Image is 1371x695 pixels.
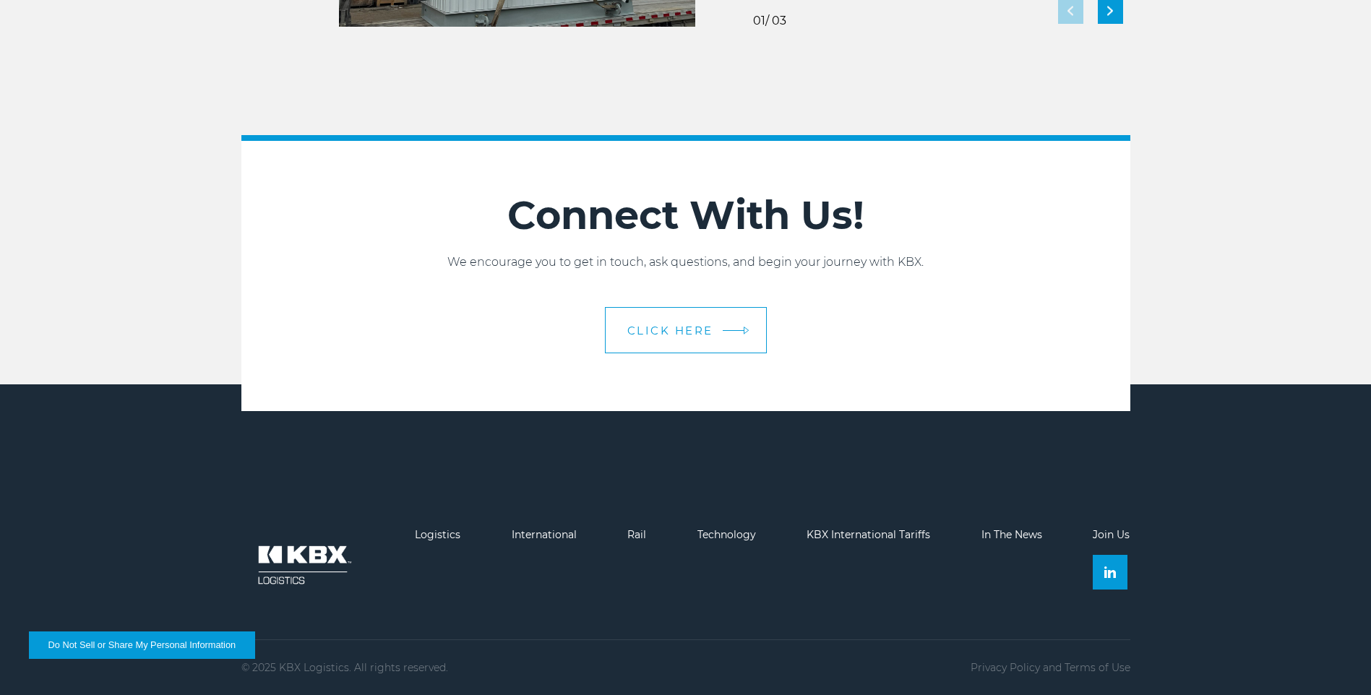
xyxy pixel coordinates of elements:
[1065,661,1130,674] a: Terms of Use
[512,528,577,541] a: International
[1104,566,1116,578] img: Linkedin
[807,528,930,541] a: KBX International Tariffs
[1107,7,1113,16] img: next slide
[241,254,1130,271] p: We encourage you to get in touch, ask questions, and begin your journey with KBX.
[753,14,765,27] span: 01
[697,528,756,541] a: Technology
[627,325,713,336] span: CLICK HERE
[971,661,1040,674] a: Privacy Policy
[241,529,364,601] img: kbx logo
[241,191,1130,239] h2: Connect With Us!
[1093,528,1130,541] a: Join Us
[29,631,255,659] button: Do Not Sell or Share My Personal Information
[753,15,786,27] div: / 03
[981,528,1042,541] a: In The News
[605,307,767,353] a: CLICK HERE arrow arrow
[743,327,749,334] img: arrow
[627,528,646,541] a: Rail
[415,528,460,541] a: Logistics
[241,662,448,673] p: © 2025 KBX Logistics. All rights reserved.
[1043,661,1062,674] span: and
